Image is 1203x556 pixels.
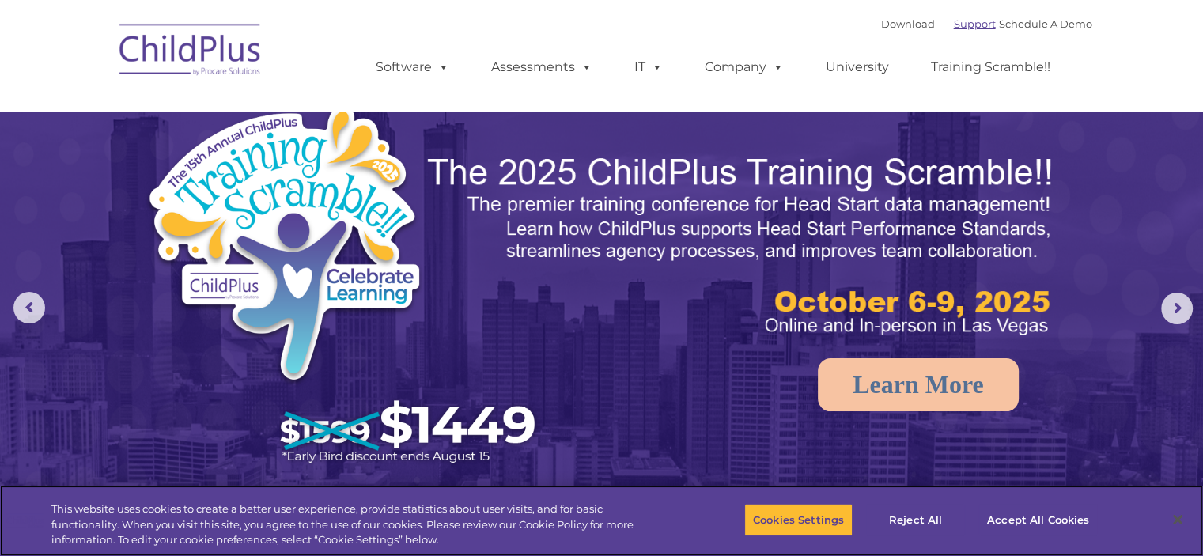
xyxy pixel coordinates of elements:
button: Cookies Settings [744,503,853,536]
a: Software [360,51,465,83]
img: ChildPlus by Procare Solutions [112,13,270,92]
div: This website uses cookies to create a better user experience, provide statistics about user visit... [51,501,662,548]
a: IT [619,51,679,83]
a: University [810,51,905,83]
a: Assessments [475,51,608,83]
button: Close [1160,502,1195,537]
a: Download [881,17,935,30]
span: Phone number [220,169,287,181]
button: Reject All [866,503,965,536]
a: Support [954,17,996,30]
a: Schedule A Demo [999,17,1092,30]
a: Training Scramble!! [915,51,1066,83]
font: | [881,17,1092,30]
a: Learn More [818,358,1019,411]
span: Last name [220,104,268,116]
a: Company [689,51,800,83]
button: Accept All Cookies [978,503,1098,536]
